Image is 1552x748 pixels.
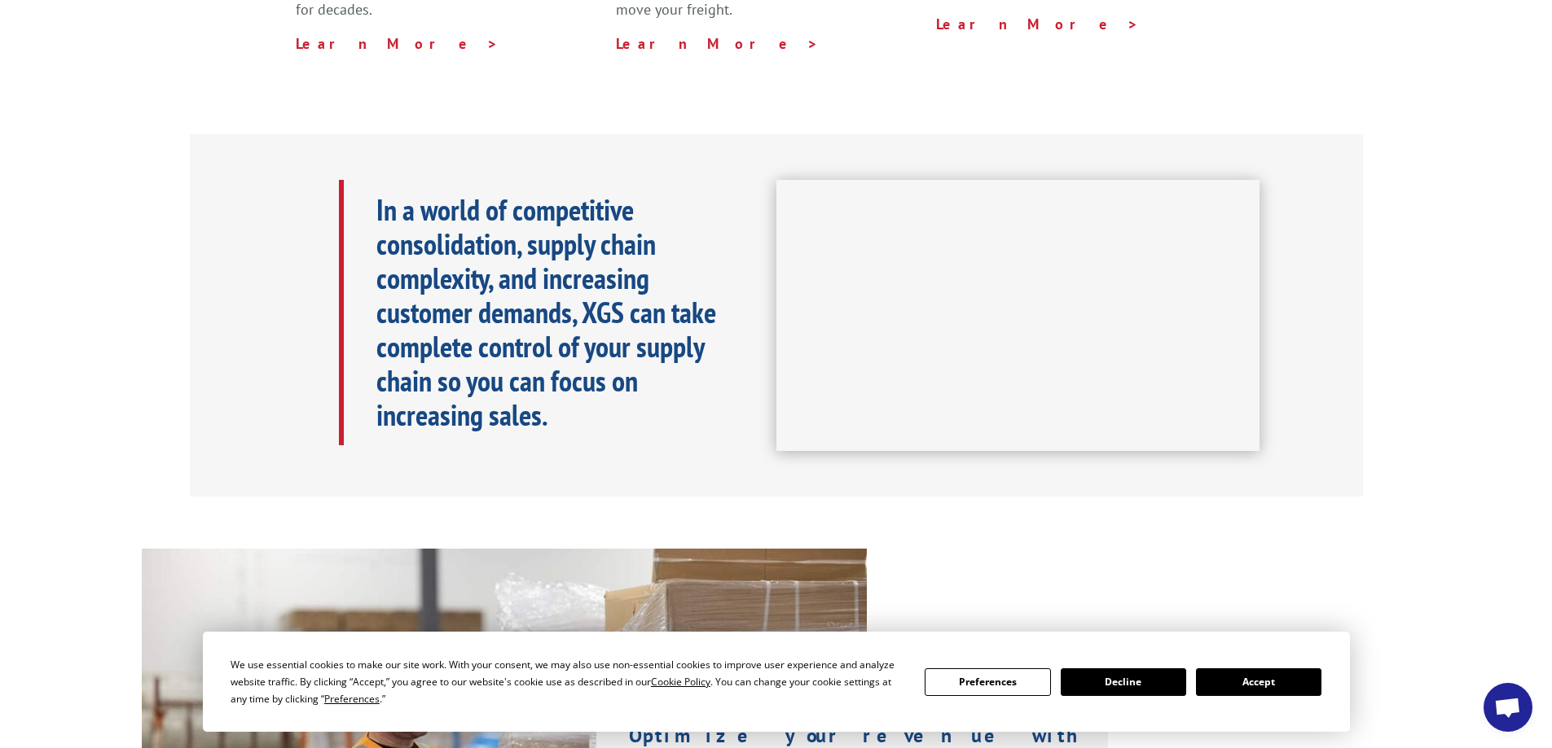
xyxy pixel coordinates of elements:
[1196,668,1321,696] button: Accept
[324,692,380,706] span: Preferences
[231,656,905,707] div: We use essential cookies to make our site work. With your consent, we may also use non-essential ...
[203,632,1350,732] div: Cookie Consent Prompt
[776,180,1260,452] iframe: XGS Logistics Solutions
[616,34,819,53] a: Learn More >
[936,15,1139,33] a: Learn More >
[651,675,710,689] span: Cookie Policy
[1061,668,1186,696] button: Decline
[1484,683,1532,732] div: Open chat
[296,34,499,53] a: Learn More >
[376,190,716,434] b: In a world of competitive consolidation, supply chain complexity, and increasing customer demands...
[925,668,1050,696] button: Preferences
